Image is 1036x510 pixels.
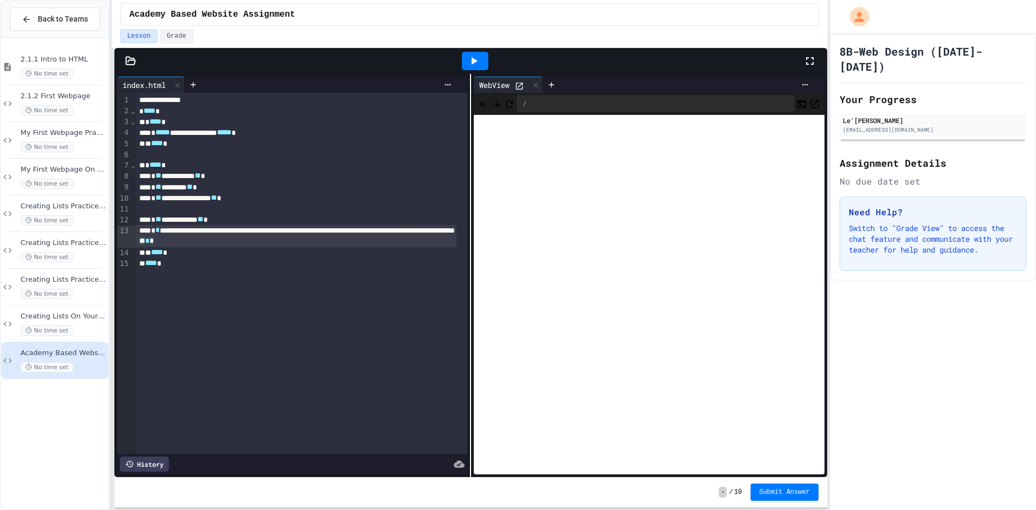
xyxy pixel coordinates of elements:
span: 2.1.2 First Webpage [21,92,106,101]
div: WebView [474,77,543,93]
div: 6 [117,149,131,160]
span: 10 [734,488,742,497]
div: Le'[PERSON_NAME] [843,115,1023,125]
span: My First Webpage On Your Own Asssignment [21,165,106,174]
span: Academy Based Website Assignment [21,349,106,358]
button: Open in new tab [809,97,820,110]
span: Fold line [131,161,136,169]
iframe: Web Preview [474,115,824,475]
span: Creating Lists Practice Assignment 1 [21,202,106,211]
span: No time set [21,69,73,79]
span: Back [478,97,489,110]
div: 9 [117,182,131,193]
div: [EMAIL_ADDRESS][DOMAIN_NAME] [843,126,1023,134]
span: Forward [491,97,502,110]
button: Lesson [120,29,158,43]
button: Grade [160,29,193,43]
span: Fold line [131,117,136,126]
div: 11 [117,204,131,215]
button: Submit Answer [751,484,819,501]
div: / [517,95,794,112]
span: No time set [21,215,73,226]
button: Back to Teams [10,8,100,31]
span: No time set [21,362,73,372]
span: Creating Lists Practice Assignment 3 [21,275,106,284]
span: No time set [21,289,73,299]
h1: 8B-Web Design ([DATE]-[DATE]) [840,44,1026,74]
div: 7 [117,160,131,171]
div: 14 [117,248,131,259]
span: - [719,487,727,498]
div: 2 [117,106,131,117]
div: index.html [117,77,185,93]
span: 2.1.1 Intro to HTML [21,55,106,64]
div: 15 [117,259,131,269]
span: Fold line [131,106,136,115]
div: 5 [117,139,131,149]
span: No time set [21,179,73,189]
span: Back to Teams [38,13,88,25]
h2: Your Progress [840,92,1026,107]
div: History [120,457,169,472]
div: 4 [117,127,131,138]
div: My Account [839,4,872,29]
p: Switch to "Grade View" to access the chat feature and communicate with your teacher for help and ... [849,223,1017,255]
span: Academy Based Website Assignment [129,8,295,21]
button: Refresh [504,97,515,110]
span: No time set [21,105,73,115]
div: WebView [474,79,515,91]
span: Creating Lists On Your Own Assignment [21,312,106,321]
div: No due date set [840,175,1026,188]
div: 3 [117,117,131,127]
div: 13 [117,226,131,248]
button: Console [796,97,807,110]
h2: Assignment Details [840,155,1026,171]
div: 1 [117,95,131,106]
span: No time set [21,325,73,336]
div: 12 [117,215,131,226]
span: Creating Lists Practice Assignment 2 [21,239,106,248]
span: No time set [21,252,73,262]
div: 10 [117,193,131,204]
h3: Need Help? [849,206,1017,219]
span: Submit Answer [759,488,810,497]
span: / [729,488,733,497]
div: 8 [117,171,131,182]
span: My First Webpage Practice with Tags [21,128,106,138]
div: index.html [117,79,171,91]
span: No time set [21,142,73,152]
